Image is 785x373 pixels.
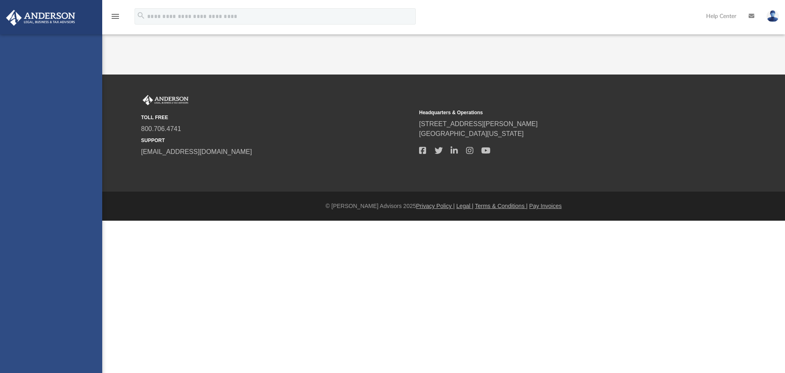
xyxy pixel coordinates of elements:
a: [STREET_ADDRESS][PERSON_NAME] [419,120,538,127]
a: Pay Invoices [529,203,561,209]
a: [EMAIL_ADDRESS][DOMAIN_NAME] [141,148,252,155]
a: Legal | [456,203,473,209]
a: 800.706.4741 [141,125,181,132]
i: menu [110,11,120,21]
small: TOLL FREE [141,114,413,121]
a: Terms & Conditions | [475,203,528,209]
div: © [PERSON_NAME] Advisors 2025 [102,202,785,210]
img: User Pic [767,10,779,22]
a: menu [110,16,120,21]
img: Anderson Advisors Platinum Portal [141,95,190,106]
i: search [137,11,146,20]
a: Privacy Policy | [416,203,455,209]
small: SUPPORT [141,137,413,144]
a: [GEOGRAPHIC_DATA][US_STATE] [419,130,524,137]
small: Headquarters & Operations [419,109,691,116]
img: Anderson Advisors Platinum Portal [4,10,78,26]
